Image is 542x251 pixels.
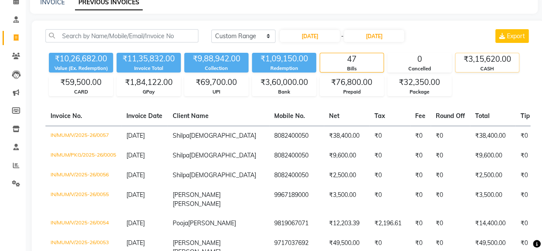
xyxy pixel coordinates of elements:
[324,126,369,146] td: ₹38,400.00
[341,32,343,41] span: -
[173,112,209,120] span: Client Name
[117,65,181,72] div: Invoice Total
[507,32,525,40] span: Export
[388,65,451,73] div: Cancelled
[410,214,431,233] td: ₹0
[49,88,113,96] div: CARD
[374,112,385,120] span: Tax
[388,53,451,65] div: 0
[173,191,221,199] span: [PERSON_NAME]
[320,88,383,96] div: Prepaid
[173,132,189,139] span: Shilpa
[117,53,181,65] div: ₹11,35,832.00
[189,132,256,139] span: [DEMOGRAPHIC_DATA]
[189,151,256,159] span: [DEMOGRAPHIC_DATA]
[515,126,535,146] td: ₹0
[117,88,180,96] div: GPay
[515,146,535,166] td: ₹0
[324,166,369,185] td: ₹2,500.00
[388,88,451,96] div: Package
[369,166,410,185] td: ₹0
[126,132,145,139] span: [DATE]
[184,65,249,72] div: Collection
[280,30,340,42] input: Start Date
[126,191,145,199] span: [DATE]
[51,112,82,120] span: Invoice No.
[269,185,324,214] td: 9967189000
[269,214,324,233] td: 9819067071
[45,29,198,42] input: Search by Name/Mobile/Email/Invoice No
[126,112,162,120] span: Invoice Date
[185,76,248,88] div: ₹69,700.00
[252,53,316,65] div: ₹1,09,150.00
[431,185,470,214] td: ₹0
[320,65,383,73] div: Bills
[431,166,470,185] td: ₹0
[45,185,121,214] td: IN/MUM/V/2025-26/0055
[470,146,515,166] td: ₹9,600.00
[49,53,113,65] div: ₹10,26,682.00
[45,126,121,146] td: IN/MUM/V/2025-26/0057
[252,65,316,72] div: Redemption
[455,65,519,73] div: CASH
[252,88,316,96] div: Bank
[173,151,189,159] span: Shilpa
[49,76,113,88] div: ₹59,500.00
[324,214,369,233] td: ₹12,203.39
[410,146,431,166] td: ₹0
[475,112,490,120] span: Total
[324,146,369,166] td: ₹9,600.00
[436,112,465,120] span: Round Off
[495,29,529,43] button: Export
[173,200,221,208] span: [PERSON_NAME]
[269,166,324,185] td: 8082400050
[126,171,145,179] span: [DATE]
[188,219,236,227] span: [PERSON_NAME]
[269,126,324,146] td: 8082400050
[45,146,121,166] td: IN/MUM/PKG/2025-26/0005
[369,185,410,214] td: ₹0
[470,214,515,233] td: ₹14,400.00
[515,214,535,233] td: ₹0
[369,146,410,166] td: ₹0
[269,146,324,166] td: 8082400050
[320,53,383,65] div: 47
[515,185,535,214] td: ₹0
[173,171,189,179] span: Shilpa
[45,166,121,185] td: IN/MUM/V/2025-26/0056
[117,76,180,88] div: ₹1,84,122.00
[388,76,451,88] div: ₹32,350.00
[173,219,188,227] span: Pooja
[189,171,256,179] span: [DEMOGRAPHIC_DATA]
[431,146,470,166] td: ₹0
[369,214,410,233] td: ₹2,196.61
[185,88,248,96] div: UPI
[470,166,515,185] td: ₹2,500.00
[369,126,410,146] td: ₹0
[410,185,431,214] td: ₹0
[470,126,515,146] td: ₹38,400.00
[344,30,404,42] input: End Date
[410,166,431,185] td: ₹0
[415,112,425,120] span: Fee
[274,112,305,120] span: Mobile No.
[173,239,221,247] span: [PERSON_NAME]
[431,214,470,233] td: ₹0
[470,185,515,214] td: ₹3,500.00
[45,214,121,233] td: IN/MUM/V/2025-26/0054
[126,151,145,159] span: [DATE]
[410,126,431,146] td: ₹0
[184,53,249,65] div: ₹9,88,942.00
[431,126,470,146] td: ₹0
[252,76,316,88] div: ₹3,60,000.00
[521,112,530,120] span: Tip
[126,239,145,247] span: [DATE]
[515,166,535,185] td: ₹0
[126,219,145,227] span: [DATE]
[455,53,519,65] div: ₹3,15,620.00
[329,112,339,120] span: Net
[49,65,113,72] div: Value (Ex. Redemption)
[320,76,383,88] div: ₹76,800.00
[324,185,369,214] td: ₹3,500.00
